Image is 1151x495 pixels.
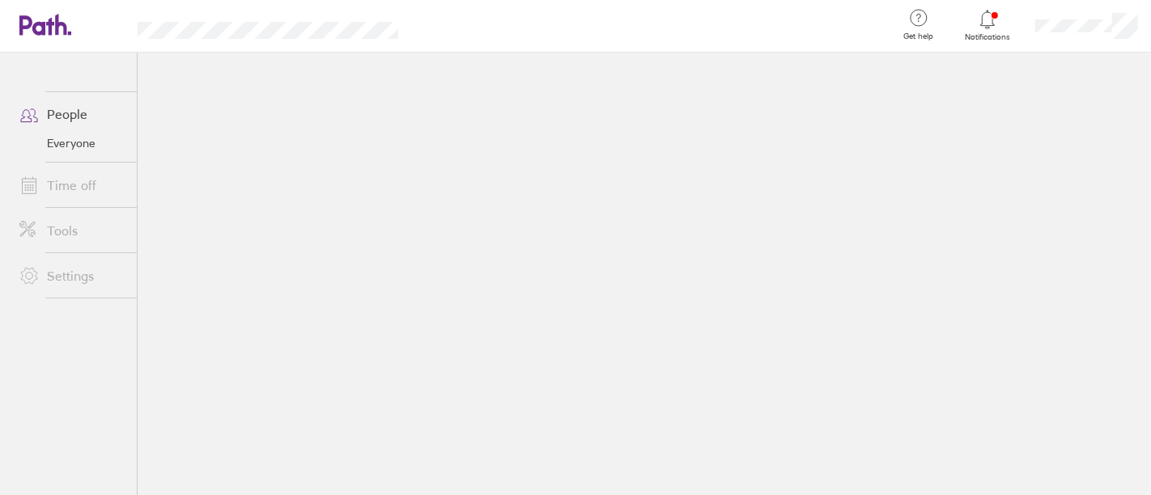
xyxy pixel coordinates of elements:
[6,169,137,201] a: Time off
[6,130,137,156] a: Everyone
[6,98,137,130] a: People
[962,8,1014,42] a: Notifications
[962,32,1014,42] span: Notifications
[6,214,137,247] a: Tools
[893,32,945,41] span: Get help
[6,260,137,292] a: Settings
